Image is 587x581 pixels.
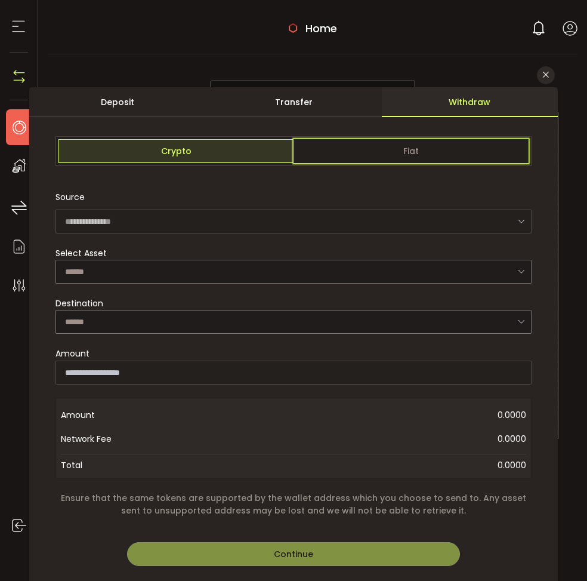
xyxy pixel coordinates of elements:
span: 0.0000 [156,403,526,427]
span: 0.0000 [156,427,526,451]
span: Network Fee [61,427,156,451]
button: Continue [127,542,460,566]
span: 0.0000 [498,457,526,474]
span: Ensure that the same tokens are supported by the wallet address which you choose to send to. Any ... [55,492,531,517]
span: Amount [55,348,89,360]
iframe: Chat Widget [527,524,587,581]
span: Fiat [293,139,529,163]
span: Crypto [58,139,293,163]
div: 聊天小工具 [527,524,587,581]
div: Withdraw [382,87,558,117]
label: Select Asset [55,247,114,259]
button: Close [537,66,555,84]
span: Destination [55,297,103,309]
span: Amount [61,403,156,427]
div: Deposit [29,87,205,117]
span: Total [61,457,82,474]
div: Transfer [205,87,381,117]
span: Continue [274,548,313,560]
span: Source [55,185,85,209]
